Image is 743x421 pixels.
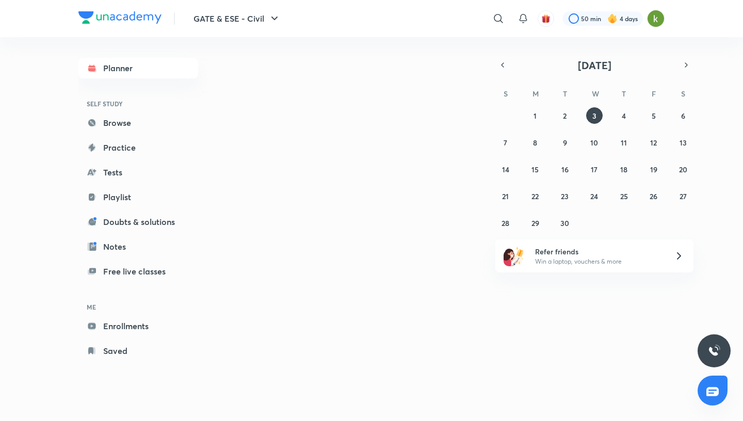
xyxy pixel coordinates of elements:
abbr: September 8, 2025 [533,138,537,148]
button: September 1, 2025 [527,107,543,124]
abbr: September 17, 2025 [591,165,597,174]
abbr: September 24, 2025 [590,191,598,201]
button: [DATE] [510,58,679,72]
a: Tests [78,162,198,183]
abbr: September 20, 2025 [679,165,687,174]
abbr: September 13, 2025 [680,138,687,148]
button: September 14, 2025 [497,161,514,177]
abbr: September 10, 2025 [590,138,598,148]
a: Planner [78,58,198,78]
button: September 23, 2025 [557,188,573,204]
abbr: September 30, 2025 [560,218,569,228]
abbr: September 11, 2025 [621,138,627,148]
a: Doubts & solutions [78,212,198,232]
abbr: September 29, 2025 [531,218,539,228]
button: September 2, 2025 [557,107,573,124]
abbr: September 5, 2025 [652,111,656,121]
abbr: September 6, 2025 [681,111,685,121]
img: avatar [541,14,551,23]
button: September 10, 2025 [586,134,603,151]
button: September 27, 2025 [675,188,691,204]
abbr: September 26, 2025 [650,191,657,201]
abbr: September 18, 2025 [620,165,627,174]
button: September 20, 2025 [675,161,691,177]
abbr: September 7, 2025 [504,138,507,148]
button: September 30, 2025 [557,215,573,231]
button: September 24, 2025 [586,188,603,204]
button: September 11, 2025 [616,134,632,151]
button: September 5, 2025 [645,107,662,124]
abbr: September 21, 2025 [502,191,509,201]
abbr: September 4, 2025 [622,111,626,121]
abbr: Thursday [622,89,626,99]
a: Browse [78,112,198,133]
abbr: Friday [652,89,656,99]
button: September 17, 2025 [586,161,603,177]
button: September 16, 2025 [557,161,573,177]
button: September 29, 2025 [527,215,543,231]
button: September 4, 2025 [616,107,632,124]
abbr: September 3, 2025 [592,111,596,121]
a: Playlist [78,187,198,207]
abbr: September 16, 2025 [561,165,569,174]
abbr: September 15, 2025 [531,165,539,174]
img: ttu [708,345,720,357]
button: September 7, 2025 [497,134,514,151]
abbr: September 25, 2025 [620,191,628,201]
abbr: Saturday [681,89,685,99]
button: avatar [538,10,554,27]
button: September 3, 2025 [586,107,603,124]
img: referral [504,246,524,266]
abbr: September 23, 2025 [561,191,569,201]
h6: SELF STUDY [78,95,198,112]
abbr: September 19, 2025 [650,165,657,174]
abbr: Monday [532,89,539,99]
a: Notes [78,236,198,257]
h6: ME [78,298,198,316]
a: Enrollments [78,316,198,336]
button: September 12, 2025 [645,134,662,151]
button: September 9, 2025 [557,134,573,151]
button: September 6, 2025 [675,107,691,124]
button: September 19, 2025 [645,161,662,177]
button: September 21, 2025 [497,188,514,204]
abbr: September 22, 2025 [531,191,539,201]
img: Piyush raj [647,10,665,27]
p: Win a laptop, vouchers & more [535,257,662,266]
button: September 13, 2025 [675,134,691,151]
button: September 18, 2025 [616,161,632,177]
button: September 22, 2025 [527,188,543,204]
button: September 28, 2025 [497,215,514,231]
abbr: September 2, 2025 [563,111,567,121]
abbr: Tuesday [563,89,567,99]
img: Company Logo [78,11,161,24]
h6: Refer friends [535,246,662,257]
span: [DATE] [578,58,611,72]
a: Free live classes [78,261,198,282]
abbr: September 27, 2025 [680,191,687,201]
a: Practice [78,137,198,158]
button: GATE & ESE - Civil [187,8,287,29]
a: Company Logo [78,11,161,26]
button: September 26, 2025 [645,188,662,204]
abbr: September 12, 2025 [650,138,657,148]
a: Saved [78,341,198,361]
abbr: September 1, 2025 [534,111,537,121]
button: September 8, 2025 [527,134,543,151]
abbr: Wednesday [592,89,599,99]
button: September 15, 2025 [527,161,543,177]
button: September 25, 2025 [616,188,632,204]
abbr: September 28, 2025 [502,218,509,228]
abbr: September 14, 2025 [502,165,509,174]
abbr: Sunday [504,89,508,99]
img: streak [607,13,618,24]
abbr: September 9, 2025 [563,138,567,148]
